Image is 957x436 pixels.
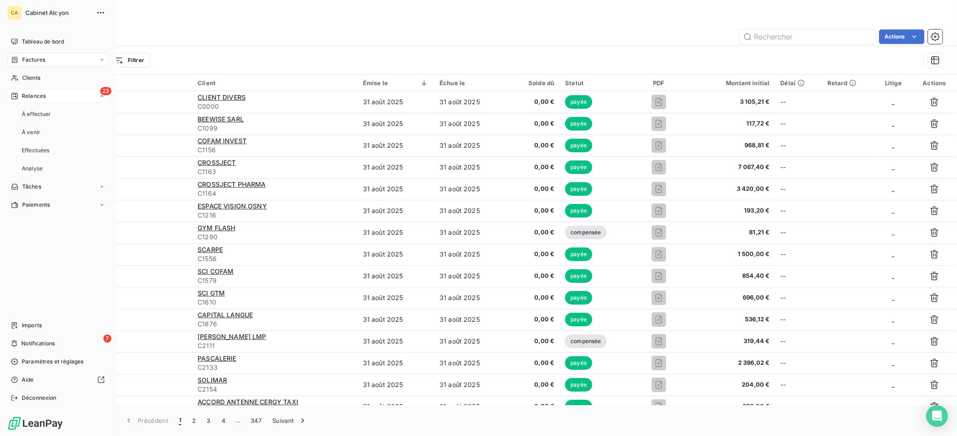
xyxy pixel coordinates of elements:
span: 0,00 € [507,315,554,324]
span: 0,00 € [507,206,554,215]
a: Aide [7,373,108,387]
span: 696,00 € [694,293,770,302]
td: 31 août 2025 [358,222,434,243]
span: Paramètres et réglages [22,358,83,366]
span: ESPACE VISION OSNY [198,202,267,210]
td: 31 août 2025 [434,91,502,113]
div: Retard [827,79,870,87]
span: 2 396,02 € [694,358,770,368]
span: payée [565,313,592,326]
span: C1876 [198,320,352,329]
td: 31 août 2025 [434,135,502,156]
span: 0,00 € [507,163,554,172]
span: _ [892,185,894,193]
td: -- [775,243,822,265]
div: Client [198,79,352,87]
button: 4 [216,411,231,430]
span: _ [892,315,894,323]
span: 204,00 € [694,380,770,389]
td: 31 août 2025 [358,352,434,374]
button: Actions [879,29,924,44]
span: 0,00 € [507,141,554,150]
td: 31 août 2025 [434,178,502,200]
span: CROSSJECT [198,159,236,166]
td: 31 août 2025 [358,200,434,222]
span: _ [892,272,894,280]
span: payée [565,247,592,261]
div: CA [7,5,22,20]
span: _ [892,207,894,214]
span: 0,00 € [507,380,554,389]
td: 31 août 2025 [434,396,502,417]
span: ACCORD ANTENNE CERGY TAXI [198,398,298,406]
span: COFAM INVEST [198,137,246,145]
span: payée [565,117,592,131]
div: Échue le [440,79,497,87]
span: _ [892,381,894,388]
span: payée [565,400,592,413]
td: 31 août 2025 [434,222,502,243]
td: 31 août 2025 [358,309,434,330]
span: 1 500,00 € [694,250,770,259]
span: C1579 [198,276,352,285]
span: À effectuer [22,110,51,118]
span: 1 [179,416,181,425]
span: 536,12 € [694,315,770,324]
span: CROSSJECT PHARMA [198,180,266,188]
span: C2133 [198,363,352,372]
div: Actions [917,79,952,87]
td: -- [775,330,822,352]
span: C1164 [198,189,352,198]
td: 31 août 2025 [358,91,434,113]
span: _ [892,120,894,127]
span: CAPITAL LANGUE [198,311,253,319]
span: Analyse [22,165,43,173]
span: compensée [565,334,606,348]
span: 854,40 € [694,271,770,281]
span: Effectuées [22,146,50,155]
td: 31 août 2025 [434,374,502,396]
span: Relances [22,92,46,100]
span: C1216 [198,211,352,220]
div: Statut [565,79,624,87]
span: [PERSON_NAME] LMP [198,333,266,340]
td: -- [775,396,822,417]
span: 968,81 € [694,141,770,150]
td: -- [775,156,822,178]
span: 7 067,40 € [694,163,770,172]
span: payée [565,160,592,174]
span: 0,00 € [507,97,554,107]
td: 31 août 2025 [358,135,434,156]
span: 0,00 € [507,337,554,346]
span: GYM FLASH [198,224,235,232]
span: _ [892,337,894,345]
span: Clients [22,74,40,82]
td: 31 août 2025 [358,396,434,417]
input: Rechercher [739,29,875,44]
button: 2 [187,411,201,430]
span: 0,00 € [507,184,554,194]
span: 0,00 € [507,228,554,237]
span: 81,21 € [694,228,770,237]
span: _ [892,228,894,236]
span: 23 [100,87,111,95]
span: 0,00 € [507,119,554,128]
span: C0000 [198,102,352,111]
span: Tâches [22,183,41,191]
span: 0,00 € [507,402,554,411]
span: C2154 [198,385,352,394]
button: Suivant [267,411,313,430]
div: Open Intercom Messenger [926,405,948,427]
span: 3 420,00 € [694,184,770,194]
span: 228,00 € [694,402,770,411]
td: 31 août 2025 [358,113,434,135]
span: Déconnexion [22,394,57,402]
td: -- [775,374,822,396]
td: 31 août 2025 [434,352,502,374]
span: C1290 [198,233,352,242]
span: payée [565,95,592,109]
td: 31 août 2025 [434,243,502,265]
div: PDF [635,79,683,87]
span: C1156 [198,145,352,155]
span: _ [892,294,894,301]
